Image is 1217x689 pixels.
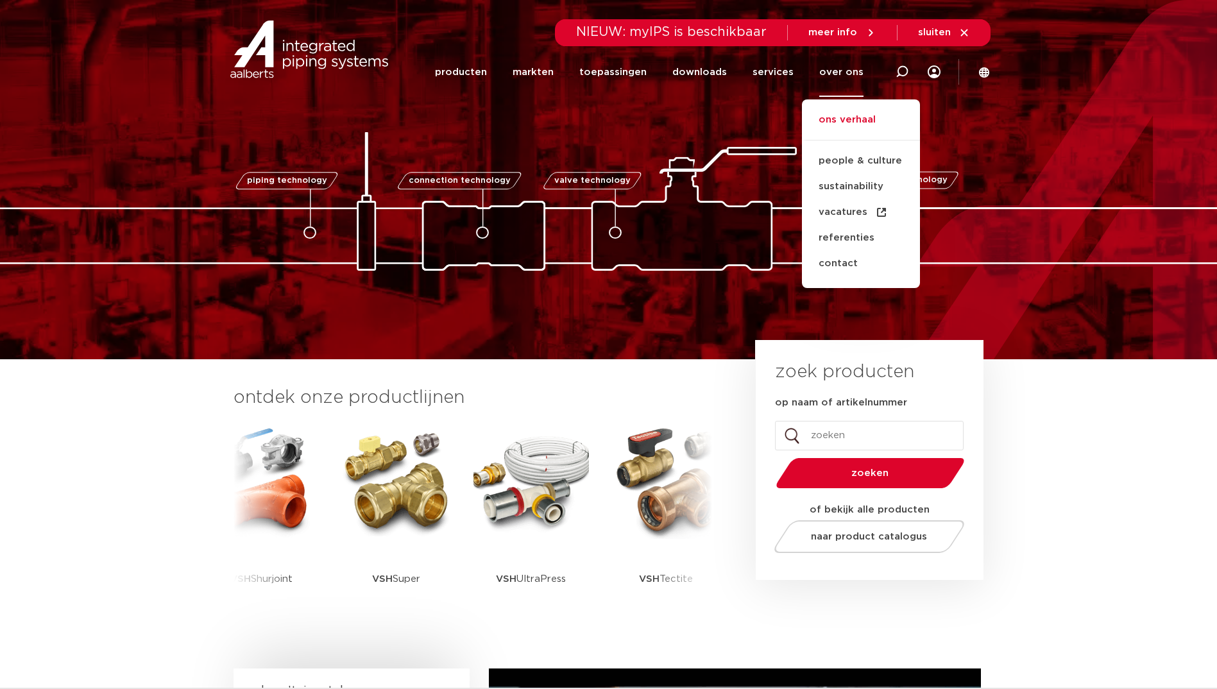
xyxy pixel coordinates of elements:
label: op naam of artikelnummer [775,396,907,409]
a: over ons [819,47,864,97]
a: VSHUltraPress [473,423,589,619]
span: zoeken [809,468,932,478]
a: sustainability [802,174,920,200]
span: meer info [808,28,857,37]
strong: VSH [230,574,251,584]
p: UltraPress [496,539,566,619]
strong: VSH [496,574,516,584]
a: VSHTectite [608,423,724,619]
span: connection technology [408,176,510,185]
a: VSHShurjoint [204,423,319,619]
a: markten [513,47,554,97]
strong: VSH [639,574,660,584]
a: producten [435,47,487,97]
a: ons verhaal [802,112,920,140]
span: NIEUW: myIPS is beschikbaar [576,26,767,38]
input: zoeken [775,421,964,450]
a: VSHSuper [339,423,454,619]
a: sluiten [918,27,970,38]
a: services [753,47,794,97]
h3: zoek producten [775,359,914,385]
span: fastening technology [853,176,948,185]
a: contact [802,251,920,276]
nav: Menu [435,47,864,97]
span: naar product catalogus [811,532,927,541]
p: Super [372,539,420,619]
a: people & culture [802,148,920,174]
h3: ontdek onze productlijnen [234,385,712,411]
strong: VSH [372,574,393,584]
span: piping technology [247,176,327,185]
a: vacatures [802,200,920,225]
p: Tectite [639,539,693,619]
span: valve technology [554,176,631,185]
a: naar product catalogus [770,520,967,553]
a: toepassingen [579,47,647,97]
strong: of bekijk alle producten [810,505,930,515]
a: meer info [808,27,876,38]
span: sluiten [918,28,951,37]
a: downloads [672,47,727,97]
button: zoeken [770,457,969,489]
p: Shurjoint [230,539,293,619]
a: referenties [802,225,920,251]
